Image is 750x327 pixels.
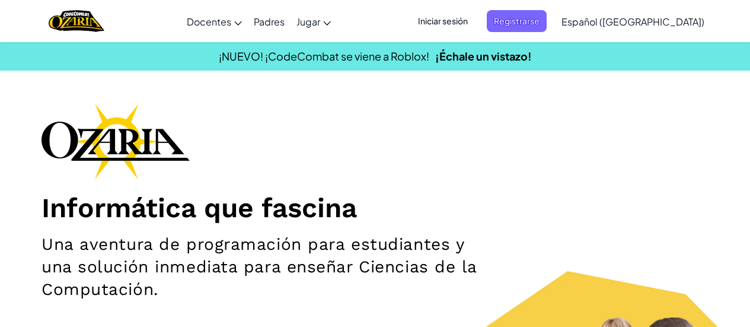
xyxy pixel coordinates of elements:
a: Jugar [291,5,337,37]
button: Registrarse [487,10,547,32]
span: Docentes [187,15,231,28]
button: Iniciar sesión [411,10,475,32]
h1: Informática que fascina [42,191,708,224]
span: ¡NUEVO! ¡CodeCombat se viene a Roblox! [219,49,429,63]
img: Ozaria branding logo [42,103,190,179]
span: Español ([GEOGRAPHIC_DATA]) [561,15,704,28]
a: Padres [248,5,291,37]
a: Docentes [181,5,248,37]
a: Ozaria by CodeCombat logo [49,9,104,33]
h2: Una aventura de programación para estudiantes y una solución inmediata para enseñar Ciencias de l... [42,233,489,301]
span: Jugar [296,15,320,28]
a: Español ([GEOGRAPHIC_DATA]) [556,5,710,37]
img: Home [49,9,104,33]
a: ¡Échale un vistazo! [435,49,532,63]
